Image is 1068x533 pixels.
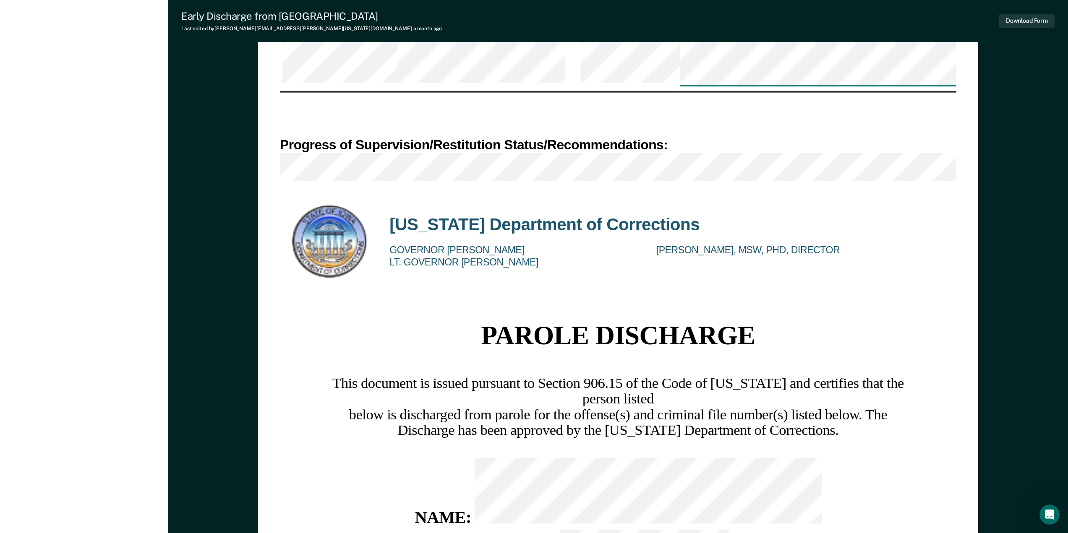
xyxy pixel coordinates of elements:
[415,509,471,527] span: NAME:
[319,375,917,439] div: This document is issued pursuant to Section 906.15 of the Code of [US_STATE] and certifies that t...
[413,26,442,31] span: a month ago
[389,213,700,235] div: [US_STATE] Department of Corrections
[181,26,442,31] div: Last edited by [PERSON_NAME][EMAIL_ADDRESS][PERSON_NAME][US_STATE][DOMAIN_NAME]
[999,14,1055,28] button: Download Form
[481,319,755,356] div: Parole Discharge
[656,244,913,257] div: [PERSON_NAME], MSW, PhD, Director
[290,202,370,280] img: IDOC Logo
[389,244,646,257] div: Governor [PERSON_NAME]
[389,257,646,270] div: Lt. Governor [PERSON_NAME]
[181,10,442,22] div: Early Discharge from [GEOGRAPHIC_DATA]
[280,136,956,153] div: Progress of Supervision/Restitution Status/Recommendations:
[1039,504,1060,525] iframe: Intercom live chat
